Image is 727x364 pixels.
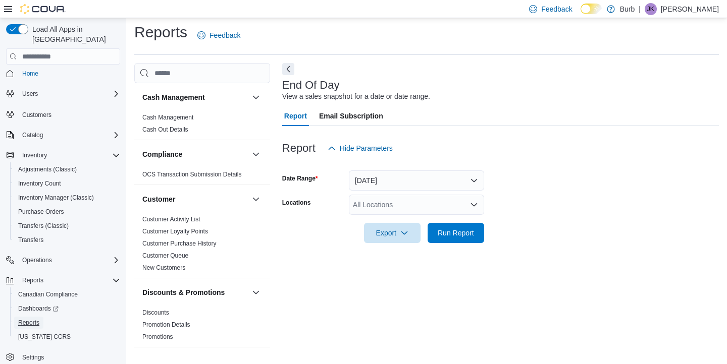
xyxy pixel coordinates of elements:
a: Reports [14,317,43,329]
span: JK [647,3,654,15]
span: Adjustments (Classic) [14,163,120,175]
span: Reports [22,276,43,284]
input: Dark Mode [581,4,602,14]
button: Cash Management [250,91,262,103]
span: Canadian Compliance [18,290,78,298]
button: Inventory [2,148,124,162]
a: Customer Loyalty Points [142,228,208,235]
span: Users [22,90,38,98]
a: Inventory Count [14,177,65,190]
span: Washington CCRS [14,331,120,343]
button: Reports [2,273,124,287]
span: Transfers (Classic) [18,222,69,230]
a: Cash Management [142,114,193,121]
button: Hide Parameters [324,138,397,158]
span: Load All Apps in [GEOGRAPHIC_DATA] [28,24,120,44]
button: Inventory Manager (Classic) [10,191,124,205]
button: Operations [2,253,124,267]
button: [US_STATE] CCRS [10,330,124,344]
span: Settings [22,353,44,361]
span: Purchase Orders [14,206,120,218]
span: Canadian Compliance [14,288,120,300]
a: Transfers (Classic) [14,220,73,232]
button: Discounts & Promotions [250,286,262,298]
button: Export [364,223,421,243]
span: OCS Transaction Submission Details [142,170,242,178]
a: OCS Transaction Submission Details [142,171,242,178]
button: Cash Management [142,92,248,102]
span: Inventory [22,151,47,159]
button: Next [282,63,294,75]
a: Inventory Manager (Classic) [14,192,98,204]
a: Promotions [142,333,173,340]
label: Date Range [282,174,318,183]
button: Compliance [142,149,248,159]
button: Open list of options [470,201,478,209]
a: Customer Activity List [142,216,200,223]
span: Export [370,223,414,243]
button: Reports [10,316,124,330]
h3: Compliance [142,149,182,159]
span: [US_STATE] CCRS [18,333,71,341]
a: New Customers [142,264,185,271]
span: Transfers (Classic) [14,220,120,232]
span: Transfers [14,234,120,246]
span: Operations [18,254,120,266]
span: Promotion Details [142,321,190,329]
button: Discounts & Promotions [142,287,248,297]
button: Operations [18,254,56,266]
button: Inventory Count [10,176,124,191]
span: Catalog [18,129,120,141]
p: Burb [620,3,635,15]
a: Transfers [14,234,47,246]
div: View a sales snapshot for a date or date range. [282,91,430,102]
a: Feedback [193,25,244,45]
div: Compliance [134,168,270,185]
a: Customer Queue [142,252,188,259]
span: Dark Mode [581,14,581,15]
h3: Report [282,142,316,154]
span: Cash Out Details [142,126,188,134]
button: Transfers [10,233,124,247]
button: Purchase Orders [10,205,124,219]
div: Discounts & Promotions [134,307,270,347]
h3: Cash Management [142,92,205,102]
span: Inventory [18,149,120,161]
h3: End Of Day [282,79,340,91]
a: Adjustments (Classic) [14,163,81,175]
button: Canadian Compliance [10,287,124,301]
a: Discounts [142,309,169,316]
span: Hide Parameters [340,143,393,153]
button: Users [18,88,42,100]
span: Reports [18,274,120,286]
button: Compliance [250,148,262,160]
span: Customers [22,111,51,119]
a: Settings [18,351,48,363]
button: Catalog [2,128,124,142]
a: [US_STATE] CCRS [14,331,75,343]
span: Operations [22,256,52,264]
span: Reports [14,317,120,329]
div: Cash Management [134,111,270,140]
span: Dashboards [18,305,59,313]
a: Purchase Orders [14,206,68,218]
button: Customers [2,107,124,122]
p: | [639,3,641,15]
span: Adjustments (Classic) [18,165,77,173]
span: Feedback [210,30,240,40]
button: Customer [250,193,262,205]
span: Transfers [18,236,43,244]
div: Customer [134,213,270,278]
span: Run Report [438,228,474,238]
a: Customers [18,109,56,121]
span: Promotions [142,333,173,341]
span: Users [18,88,120,100]
a: Cash Out Details [142,126,188,133]
a: Home [18,68,42,80]
span: Inventory Manager (Classic) [18,194,94,202]
h3: Customer [142,194,175,204]
a: Dashboards [10,301,124,316]
span: Reports [18,319,39,327]
div: James Kardos [645,3,657,15]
